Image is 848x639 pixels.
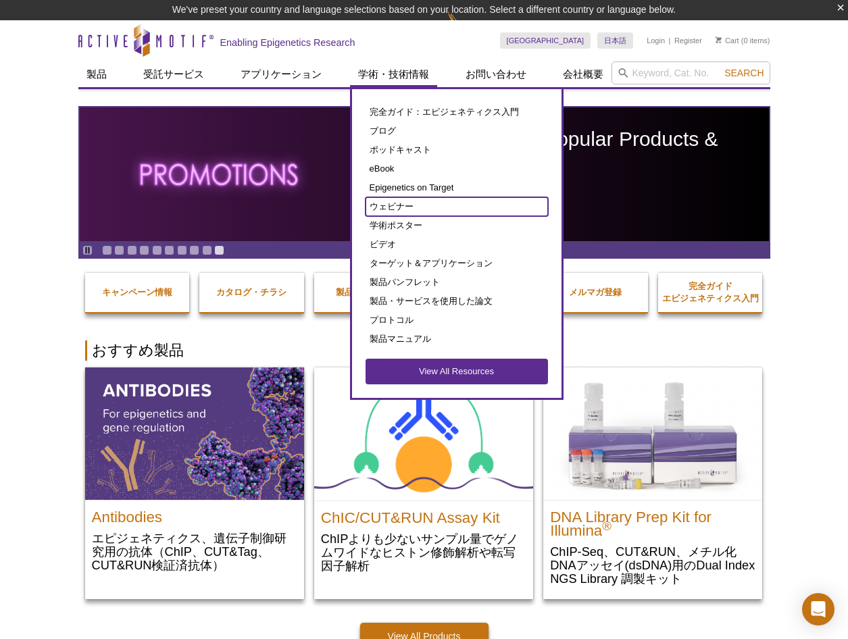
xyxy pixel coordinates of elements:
[216,287,286,297] strong: カタログ・チラシ
[374,129,762,170] h2: Save on Our Most Popular Products & Services
[366,273,548,292] a: 製品パンフレット
[602,519,612,533] sup: ®
[366,254,548,273] a: ターゲット＆アプリケーション
[321,505,526,525] h2: ChIC/CUT&RUN Assay Kit
[662,281,759,303] strong: 完全ガイド エピジェネティクス入門
[202,245,212,255] a: Go to slide 9
[220,36,355,49] h2: Enabling Epigenetics Research
[366,178,548,197] a: Epigenetics on Target
[569,287,622,297] strong: メルマガ登録
[366,197,548,216] a: ウェビナー
[321,532,526,573] p: ChIPよりも少ないサンプル量でゲノムワイドなヒストン修飾解析や転写因子解析
[366,103,548,122] a: 完全ガイド：エピジェネティクス入門
[366,292,548,311] a: 製品・サービスを使用した論文
[199,273,304,312] a: カタログ・チラシ
[85,367,304,586] a: All Antibodies Antibodies エピジェネティクス、遺伝子制御研究用の抗体（ChIP、CUT&Tag、CUT&RUN検証済抗体）
[366,235,548,254] a: ビデオ
[802,593,834,625] div: Open Intercom Messenger
[131,140,309,209] img: The word promotions written in all caps with a glowing effect
[550,504,755,538] h2: DNA Library Prep Kit for Illumina
[366,330,548,349] a: 製品マニュアル
[543,367,762,599] a: DNA Library Prep Kit for Illumina DNA Library Prep Kit for Illumina® ChIP-Seq、CUT&RUN、メチル化DNAアッセイ...
[214,245,224,255] a: Go to slide 10
[543,273,648,312] a: メルマガ登録
[80,107,769,241] a: The word promotions written in all caps with a glowing effect Save on Our Most Popular Products &...
[555,61,612,87] a: 会社概要
[597,32,633,49] a: 日本語
[612,61,770,84] input: Keyword, Cat. No.
[314,367,533,586] a: ChIC/CUT&RUN Assay Kit ChIC/CUT&RUN Assay Kit ChIPよりも少ないサンプル量でゲノムワイドなヒストン修飾解析や転写因子解析
[177,245,187,255] a: Go to slide 7
[232,61,330,87] a: アプリケーション
[500,32,591,49] a: [GEOGRAPHIC_DATA]
[366,311,548,330] a: プロトコル
[152,245,162,255] a: Go to slide 5
[716,36,739,45] a: Cart
[102,287,172,297] strong: キャンペーン情報
[350,61,437,87] a: 学術・技術情報
[135,61,212,87] a: 受託サービス
[102,245,112,255] a: Go to slide 1
[85,273,190,312] a: キャンペーン情報
[720,67,768,79] button: Search
[669,32,671,49] li: |
[92,504,297,524] h2: Antibodies
[85,367,304,500] img: All Antibodies
[447,10,483,42] img: Change Here
[543,367,762,500] img: DNA Library Prep Kit for Illumina
[550,544,755,586] p: ChIP-Seq、CUT&RUN、メチル化DNAアッセイ(dsDNA)用のDual Index NGS Library 調製キット
[314,367,533,501] img: ChIC/CUT&RUN Assay Kit
[724,68,764,78] span: Search
[85,340,764,361] h2: おすすめ製品
[82,245,93,255] a: Toggle autoplay
[366,159,548,178] a: eBook
[647,36,665,45] a: Login
[80,107,769,241] article: Save on Our Most Popular Products & Services
[658,267,763,318] a: 完全ガイドエピジェネティクス入門
[374,175,762,187] p: Check out our current promotions.
[366,359,548,384] a: View All Resources
[92,531,297,572] p: エピジェネティクス、遺伝子制御研究用の抗体（ChIP、CUT&Tag、CUT&RUN検証済抗体）
[114,245,124,255] a: Go to slide 2
[127,245,137,255] a: Go to slide 3
[78,61,115,87] a: 製品
[366,216,548,235] a: 学術ポスター
[674,36,702,45] a: Register
[716,32,770,49] li: (0 items)
[164,245,174,255] a: Go to slide 6
[366,122,548,140] a: ブログ
[139,245,149,255] a: Go to slide 4
[189,245,199,255] a: Go to slide 8
[336,287,397,297] strong: 製品マニュアル
[366,140,548,159] a: ポッドキャスト
[314,273,419,312] a: 製品マニュアル
[457,61,534,87] a: お問い合わせ
[716,36,722,43] img: Your Cart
